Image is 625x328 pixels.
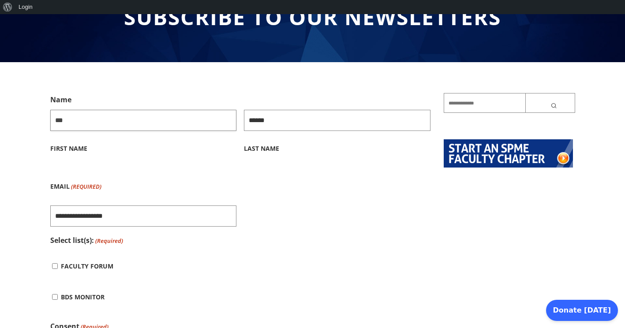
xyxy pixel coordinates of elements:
[50,93,71,106] legend: Name
[61,282,105,313] label: BDS Monitor
[61,251,113,282] label: Faculty Forum
[50,131,237,164] label: First Name
[444,139,573,168] img: start-chapter2.png
[50,234,123,247] legend: Select list(s):
[94,234,123,247] span: (Required)
[244,171,378,205] iframe: reCAPTCHA
[70,171,101,202] span: (Required)
[124,3,501,31] span: Subscribe to Our Newsletters
[50,171,101,202] label: Email
[244,131,430,164] label: Last Name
